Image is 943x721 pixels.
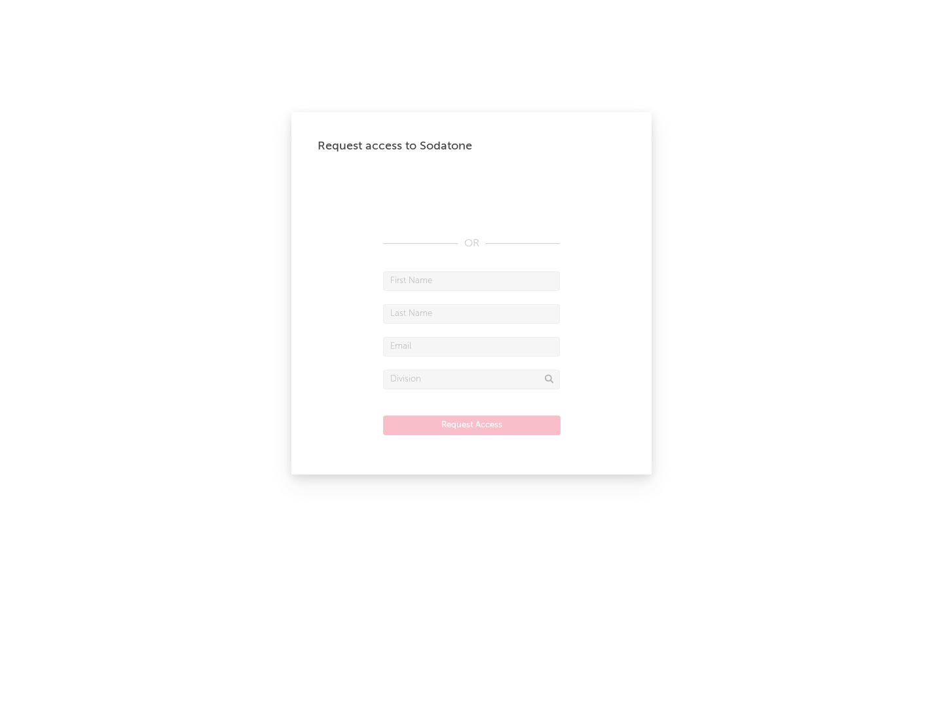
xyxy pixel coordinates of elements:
input: Division [383,370,560,389]
input: First Name [383,271,560,291]
input: Last Name [383,304,560,324]
input: Email [383,337,560,357]
div: OR [383,236,560,252]
div: Request access to Sodatone [318,138,625,154]
button: Request Access [383,416,561,435]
